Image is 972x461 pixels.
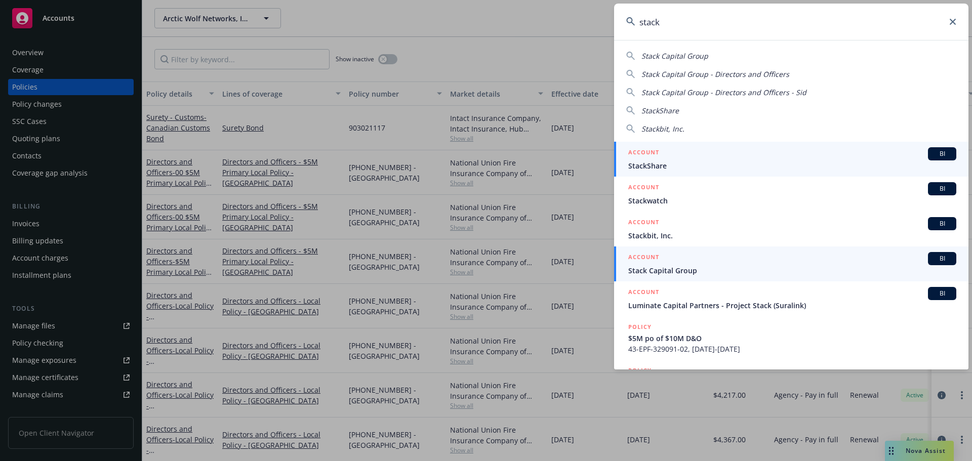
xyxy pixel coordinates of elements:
[628,300,956,311] span: Luminate Capital Partners - Project Stack (Suralink)
[628,230,956,241] span: Stackbit, Inc.
[932,219,952,228] span: BI
[628,333,956,344] span: $5M po of $10M D&O
[614,246,968,281] a: ACCOUNTBIStack Capital Group
[628,252,659,264] h5: ACCOUNT
[614,4,968,40] input: Search...
[614,281,968,316] a: ACCOUNTBILuminate Capital Partners - Project Stack (Suralink)
[614,360,968,403] a: POLICY
[628,160,956,171] span: StackShare
[641,69,789,79] span: Stack Capital Group - Directors and Officers
[628,322,652,332] h5: POLICY
[628,365,652,375] h5: POLICY
[641,51,708,61] span: Stack Capital Group
[614,177,968,212] a: ACCOUNTBIStackwatch
[628,287,659,299] h5: ACCOUNT
[628,195,956,206] span: Stackwatch
[628,265,956,276] span: Stack Capital Group
[628,182,659,194] h5: ACCOUNT
[628,147,659,159] h5: ACCOUNT
[614,212,968,246] a: ACCOUNTBIStackbit, Inc.
[628,344,956,354] span: 43-EPF-329091-02, [DATE]-[DATE]
[628,217,659,229] h5: ACCOUNT
[932,184,952,193] span: BI
[932,289,952,298] span: BI
[641,124,684,134] span: Stackbit, Inc.
[641,88,806,97] span: Stack Capital Group - Directors and Officers - Sid
[932,149,952,158] span: BI
[614,142,968,177] a: ACCOUNTBIStackShare
[614,316,968,360] a: POLICY$5M po of $10M D&O43-EPF-329091-02, [DATE]-[DATE]
[641,106,679,115] span: StackShare
[932,254,952,263] span: BI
